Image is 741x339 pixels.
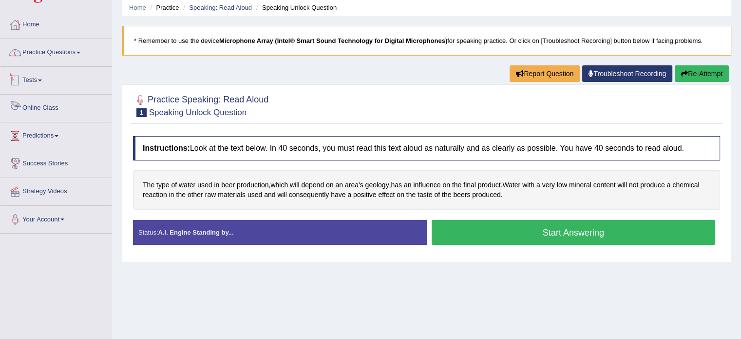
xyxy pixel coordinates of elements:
span: Click to see word definition [453,190,470,200]
span: Click to see word definition [452,180,461,190]
span: Click to see word definition [345,180,363,190]
div: Status: [133,220,427,245]
span: Click to see word definition [478,180,501,190]
span: Click to see word definition [404,180,412,190]
span: Click to see word definition [617,180,627,190]
span: 1 [136,108,147,117]
span: Click to see word definition [378,190,395,200]
a: Online Class [0,95,112,119]
span: Click to see word definition [502,180,520,190]
a: Troubleshoot Recording [582,65,672,82]
span: Click to see word definition [406,190,416,200]
h2: Practice Speaking: Read Aloud [133,93,268,117]
a: Your Account [0,206,112,230]
span: Click to see word definition [290,180,299,190]
span: Click to see word definition [188,190,203,200]
span: Click to see word definition [672,180,699,190]
span: Click to see word definition [640,180,665,190]
small: Speaking Unlock Question [149,108,247,117]
a: Speaking: Read Aloud [189,4,252,11]
blockquote: * Remember to use the device for speaking practice. Or click on [Troubleshoot Recording] button b... [122,26,731,56]
span: Click to see word definition [557,180,567,190]
span: Click to see word definition [301,180,324,190]
span: Click to see word definition [629,180,638,190]
span: Click to see word definition [667,180,671,190]
a: Home [129,4,146,11]
span: Click to see word definition [542,180,555,190]
span: Click to see word definition [413,180,440,190]
a: Home [0,11,112,36]
span: Click to see word definition [205,190,216,200]
span: Click to see word definition [179,180,195,190]
span: Click to see word definition [397,190,404,200]
span: Click to see word definition [264,190,275,200]
span: Click to see word definition [418,190,432,200]
span: Click to see word definition [169,190,174,200]
span: Click to see word definition [463,180,476,190]
span: Click to see word definition [335,180,343,190]
strong: A.I. Engine Standing by... [158,229,233,236]
button: Report Question [510,65,580,82]
span: Click to see word definition [237,180,268,190]
a: Strategy Videos [0,178,112,202]
span: Click to see word definition [472,190,500,200]
button: Start Answering [432,220,716,245]
b: Instructions: [143,144,190,152]
span: Click to see word definition [214,180,219,190]
span: Click to see word definition [143,190,167,200]
li: Speaking Unlock Question [254,3,337,12]
span: Click to see word definition [434,190,440,200]
span: Click to see word definition [365,180,389,190]
span: Click to see word definition [289,190,329,200]
h4: Look at the text below. In 40 seconds, you must read this text aloud as naturally and as clearly ... [133,136,720,160]
span: Click to see word definition [331,190,345,200]
span: Click to see word definition [221,180,235,190]
span: Click to see word definition [197,180,212,190]
div: , , . . [133,170,720,210]
a: Success Stories [0,150,112,175]
span: Click to see word definition [536,180,540,190]
a: Tests [0,67,112,91]
span: Click to see word definition [277,190,286,200]
span: Click to see word definition [156,180,169,190]
span: Click to see word definition [353,190,376,200]
span: Click to see word definition [347,190,351,200]
a: Predictions [0,122,112,147]
span: Click to see word definition [442,180,450,190]
span: Click to see word definition [143,180,154,190]
span: Click to see word definition [391,180,402,190]
button: Re-Attempt [675,65,729,82]
span: Click to see word definition [218,190,246,200]
span: Click to see word definition [176,190,186,200]
span: Click to see word definition [569,180,591,190]
span: Click to see word definition [171,180,177,190]
a: Practice Questions [0,39,112,63]
span: Click to see word definition [326,180,334,190]
span: Click to see word definition [442,190,451,200]
span: Click to see word definition [247,190,262,200]
li: Practice [148,3,179,12]
span: Click to see word definition [522,180,534,190]
b: Microphone Array (Intel® Smart Sound Technology for Digital Microphones) [219,37,447,44]
span: Click to see word definition [593,180,616,190]
span: Click to see word definition [270,180,288,190]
